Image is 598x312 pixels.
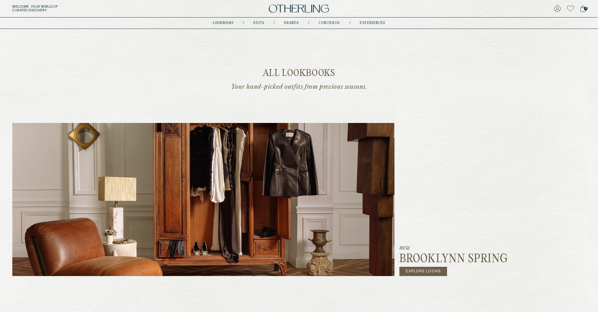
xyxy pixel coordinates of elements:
[213,22,234,25] a: lookbooks
[319,22,340,25] a: concierge
[584,7,588,10] span: 0
[349,21,350,26] div: /
[12,5,184,12] h5: Welcome . Your world of curated discovery.
[12,69,586,78] h1: All Lookbooks
[243,21,244,26] div: /
[218,78,381,91] p: Your hand-picked outfits from previous seasons.
[284,22,299,25] a: Brands
[308,21,309,26] div: /
[360,22,385,25] a: experiences
[399,252,508,267] h3: Brooklynn Spring
[399,267,447,276] a: Explore Looks
[269,5,329,13] img: logo
[274,21,275,26] div: /
[253,22,264,25] a: Edits
[12,123,394,276] img: past lookbook
[399,245,508,251] p: new
[580,4,586,13] a: 0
